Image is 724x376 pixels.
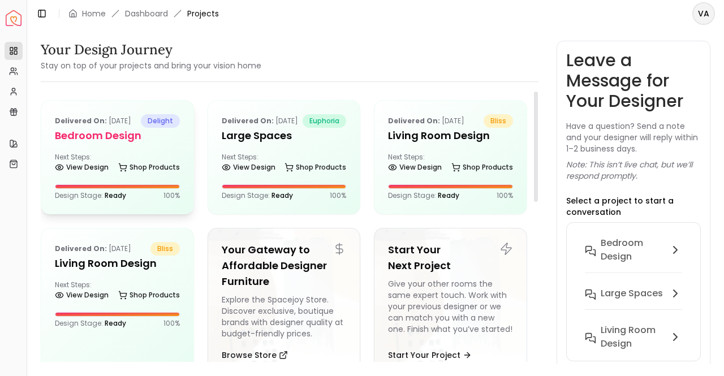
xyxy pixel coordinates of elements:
[285,159,346,175] a: Shop Products
[566,195,701,218] p: Select a project to start a conversation
[55,153,180,175] div: Next Steps:
[41,41,261,59] h3: Your Design Journey
[222,344,288,366] button: Browse Store
[82,8,106,19] a: Home
[330,191,346,200] p: 100 %
[388,242,513,274] h5: Start Your Next Project
[601,236,664,263] h6: Bedroom Design
[388,128,513,144] h5: Living Room Design
[451,159,513,175] a: Shop Products
[6,10,21,26] a: Spacejoy
[41,60,261,71] small: Stay on top of your projects and bring your vision home
[55,242,131,256] p: [DATE]
[163,191,180,200] p: 100 %
[55,287,109,303] a: View Design
[438,191,459,200] span: Ready
[118,287,180,303] a: Shop Products
[576,282,691,319] button: Large Spaces
[187,8,219,19] span: Projects
[55,114,131,128] p: [DATE]
[388,344,472,366] button: Start Your Project
[222,116,274,126] b: Delivered on:
[141,114,180,128] span: delight
[222,242,347,289] h5: Your Gateway to Affordable Designer Furniture
[222,114,298,128] p: [DATE]
[271,191,293,200] span: Ready
[55,159,109,175] a: View Design
[55,256,180,271] h5: Living Room Design
[55,191,126,200] p: Design Stage:
[388,278,513,339] div: Give your other rooms the same expert touch. Work with your previous designer or we can match you...
[55,280,180,303] div: Next Steps:
[303,114,346,128] span: euphoria
[222,191,293,200] p: Design Stage:
[222,153,347,175] div: Next Steps:
[601,323,664,351] h6: Living Room Design
[601,287,663,300] h6: Large Spaces
[118,159,180,175] a: Shop Products
[222,128,347,144] h5: Large Spaces
[484,114,513,128] span: bliss
[566,120,701,154] p: Have a question? Send a note and your designer will reply within 1–2 business days.
[163,319,180,328] p: 100 %
[388,116,440,126] b: Delivered on:
[576,232,691,282] button: Bedroom Design
[105,318,126,328] span: Ready
[125,8,168,19] a: Dashboard
[68,8,219,19] nav: breadcrumb
[105,191,126,200] span: Ready
[388,153,513,175] div: Next Steps:
[693,3,714,24] span: VA
[692,2,715,25] button: VA
[55,128,180,144] h5: Bedroom Design
[566,50,701,111] h3: Leave a Message for Your Designer
[150,242,180,256] span: bliss
[497,191,513,200] p: 100 %
[55,116,107,126] b: Delivered on:
[222,294,347,339] div: Explore the Spacejoy Store. Discover exclusive, boutique brands with designer quality at budget-f...
[566,159,701,181] p: Note: This isn’t live chat, but we’ll respond promptly.
[388,114,464,128] p: [DATE]
[576,319,691,369] button: Living Room Design
[388,159,442,175] a: View Design
[6,10,21,26] img: Spacejoy Logo
[388,191,459,200] p: Design Stage:
[222,159,275,175] a: View Design
[55,319,126,328] p: Design Stage:
[55,244,107,253] b: Delivered on:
